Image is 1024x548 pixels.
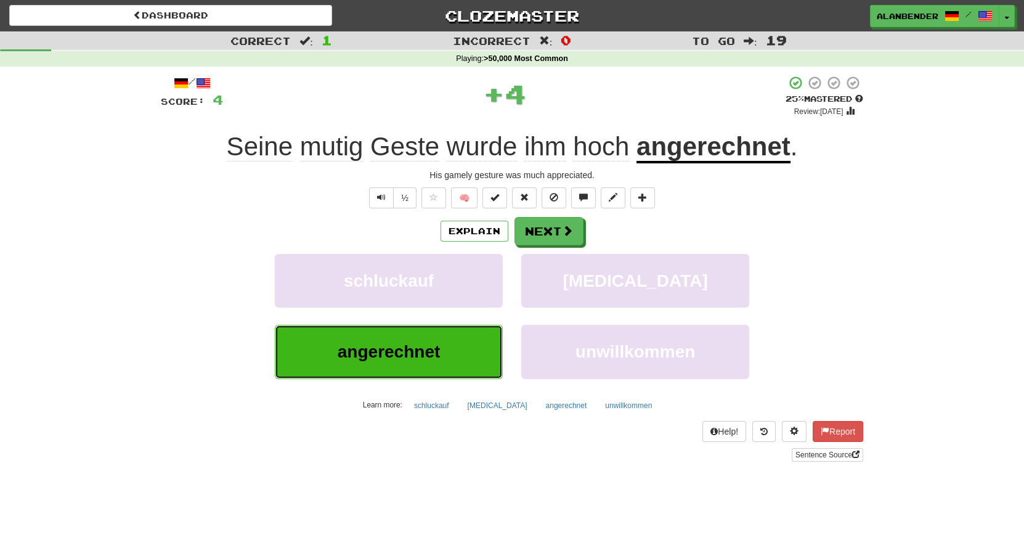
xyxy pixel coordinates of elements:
[573,132,629,162] span: hoch
[870,5,999,27] a: AlanBender /
[813,421,863,442] button: Report
[393,187,417,208] button: ½
[483,75,505,112] span: +
[786,94,863,105] div: Mastered
[794,107,843,116] small: Review: [DATE]
[512,187,537,208] button: Reset to 0% Mastered (alt+r)
[563,271,707,290] span: [MEDICAL_DATA]
[407,396,456,415] button: schluckauf
[461,396,534,415] button: [MEDICAL_DATA]
[338,342,441,361] span: angerechnet
[161,75,223,91] div: /
[161,96,205,107] span: Score:
[344,271,434,290] span: schluckauf
[482,187,507,208] button: Set this sentence to 100% Mastered (alt+m)
[598,396,659,415] button: unwillkommen
[601,187,625,208] button: Edit sentence (alt+d)
[692,35,735,47] span: To go
[453,35,530,47] span: Incorrect
[542,187,566,208] button: Ignore sentence (alt+i)
[790,132,798,161] span: .
[230,35,291,47] span: Correct
[227,132,293,162] span: Seine
[766,33,787,47] span: 19
[539,36,553,46] span: :
[300,132,364,162] span: mutig
[965,10,972,18] span: /
[752,421,776,442] button: Round history (alt+y)
[505,78,526,109] span: 4
[370,132,439,162] span: Geste
[161,169,863,181] div: His gamely gesture was much appreciated.
[9,5,332,26] a: Dashboard
[367,187,417,208] div: Text-to-speech controls
[561,33,571,47] span: 0
[484,54,568,63] strong: >50,000 Most Common
[877,10,938,22] span: AlanBender
[421,187,446,208] button: Favorite sentence (alt+f)
[451,187,477,208] button: 🧠
[571,187,596,208] button: Discuss sentence (alt+u)
[322,33,332,47] span: 1
[524,132,566,162] span: ihm
[521,325,749,378] button: unwillkommen
[447,132,517,162] span: wurde
[575,342,695,361] span: unwillkommen
[786,94,804,104] span: 25 %
[351,5,673,27] a: Clozemaster
[514,217,583,245] button: Next
[275,254,503,308] button: schluckauf
[636,132,790,163] u: angerechnet
[538,396,593,415] button: angerechnet
[299,36,313,46] span: :
[630,187,655,208] button: Add to collection (alt+a)
[275,325,503,378] button: angerechnet
[213,92,223,107] span: 4
[521,254,749,308] button: [MEDICAL_DATA]
[441,221,508,242] button: Explain
[744,36,757,46] span: :
[792,448,863,462] a: Sentence Source
[369,187,394,208] button: Play sentence audio (ctl+space)
[363,401,402,409] small: Learn more:
[702,421,746,442] button: Help!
